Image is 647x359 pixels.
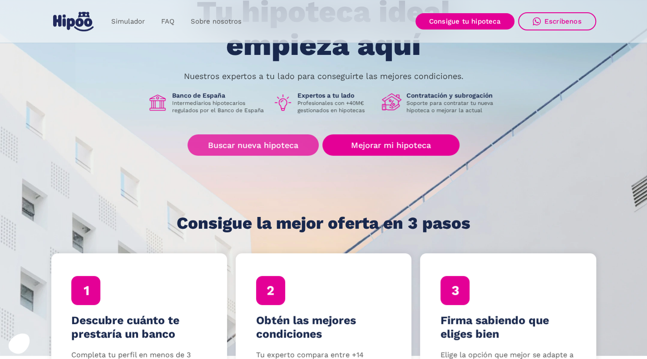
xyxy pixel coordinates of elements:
h4: Descubre cuánto te prestaría un banco [71,314,207,341]
h1: Consigue la mejor oferta en 3 pasos [177,214,470,232]
a: home [51,8,96,35]
div: Escríbenos [544,17,582,25]
p: Soporte para contratar tu nueva hipoteca o mejorar la actual [406,99,500,114]
h1: Banco de España [172,91,266,99]
h4: Firma sabiendo que eliges bien [440,314,576,341]
a: Buscar nueva hipoteca [188,134,319,156]
a: Sobre nosotros [183,13,250,30]
a: FAQ [153,13,183,30]
a: Escríbenos [518,12,596,30]
h1: Expertos a tu lado [297,91,375,99]
h4: Obtén las mejores condiciones [256,314,391,341]
a: Consigue tu hipoteca [415,13,514,30]
p: Nuestros expertos a tu lado para conseguirte las mejores condiciones. [184,73,464,80]
a: Simulador [103,13,153,30]
h1: Contratación y subrogación [406,91,500,99]
p: Intermediarios hipotecarios regulados por el Banco de España [172,99,266,114]
a: Mejorar mi hipoteca [322,134,459,156]
p: Profesionales con +40M€ gestionados en hipotecas [297,99,375,114]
